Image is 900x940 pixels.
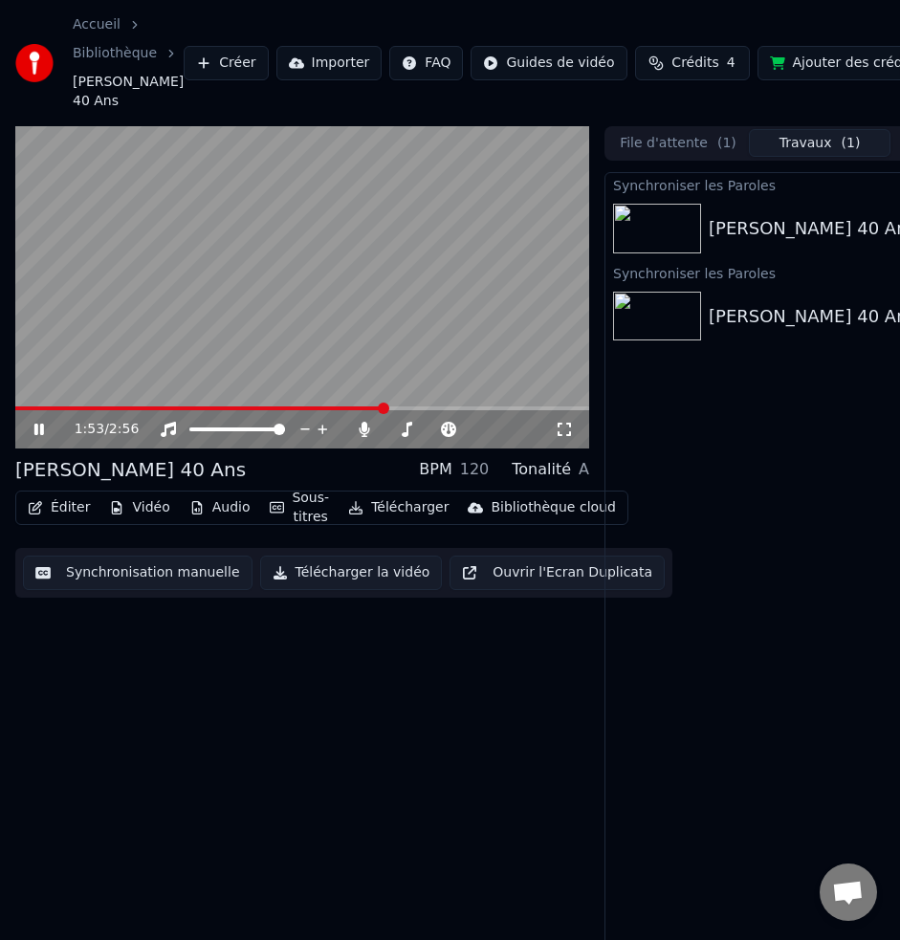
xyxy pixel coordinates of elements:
span: 4 [727,54,735,73]
button: Sous-titres [262,485,338,531]
button: Guides de vidéo [471,46,626,80]
div: [PERSON_NAME] 40 Ans [15,456,246,483]
div: 120 [460,458,490,481]
div: BPM [419,458,451,481]
a: Ouvrir le chat [820,863,877,921]
button: Éditer [20,494,98,521]
button: Ouvrir l'Ecran Duplicata [450,556,665,590]
nav: breadcrumb [73,15,184,111]
span: 1:53 [75,420,104,439]
span: [PERSON_NAME] 40 Ans [73,73,184,111]
span: ( 1 ) [717,134,736,153]
a: Bibliothèque [73,44,157,63]
button: Télécharger [340,494,456,521]
button: Importer [276,46,383,80]
button: Synchronisation manuelle [23,556,252,590]
button: Vidéo [101,494,177,521]
span: Crédits [671,54,718,73]
span: ( 1 ) [842,134,861,153]
button: Travaux [749,129,890,157]
button: File d'attente [607,129,749,157]
a: Accueil [73,15,121,34]
img: youka [15,44,54,82]
button: Créer [184,46,268,80]
button: Audio [182,494,258,521]
div: / [75,420,121,439]
span: 2:56 [109,420,139,439]
div: Bibliothèque cloud [491,498,615,517]
div: Tonalité [512,458,571,481]
button: Crédits4 [635,46,750,80]
button: FAQ [389,46,463,80]
div: A [579,458,589,481]
button: Télécharger la vidéo [260,556,443,590]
